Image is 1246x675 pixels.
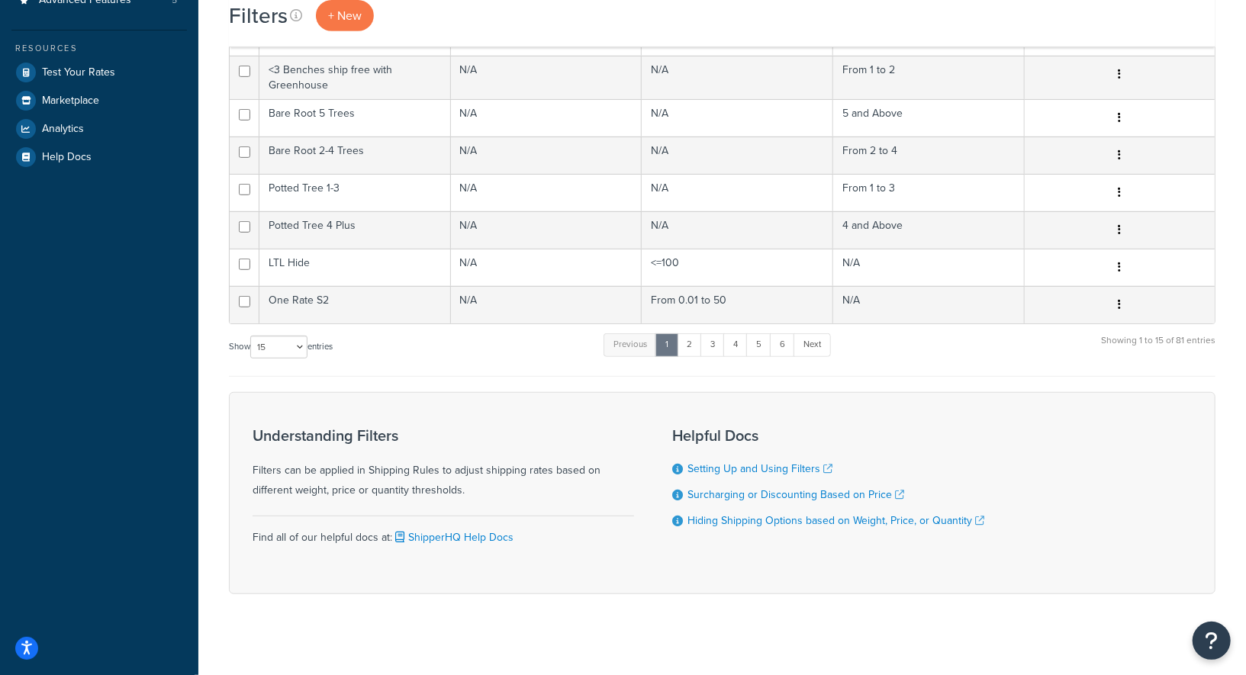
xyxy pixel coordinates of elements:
td: From 0.01 to 50 [642,286,833,323]
td: LTL Hide [259,249,451,286]
td: From 1 to 2 [833,56,1025,99]
td: N/A [642,56,833,99]
a: Marketplace [11,87,187,114]
td: N/A [642,174,833,211]
td: 4 and Above [833,211,1025,249]
span: Analytics [42,123,84,136]
a: Setting Up and Using Filters [687,461,832,477]
td: N/A [833,286,1025,323]
td: N/A [451,137,642,174]
td: 5 and Above [833,99,1025,137]
div: Resources [11,42,187,55]
label: Show entries [229,336,333,358]
td: Bare Root 5 Trees [259,99,451,137]
span: + New [328,7,362,24]
a: Hiding Shipping Options based on Weight, Price, or Quantity [687,513,984,529]
h3: Helpful Docs [672,427,984,444]
a: 3 [700,333,725,356]
td: Potted Tree 1-3 [259,174,451,211]
td: Bare Root 2-4 Trees [259,137,451,174]
td: N/A [642,137,833,174]
a: Surcharging or Discounting Based on Price [687,487,904,503]
a: 5 [746,333,771,356]
a: Help Docs [11,143,187,171]
span: Test Your Rates [42,66,115,79]
div: Filters can be applied in Shipping Rules to adjust shipping rates based on different weight, pric... [253,427,634,500]
div: Showing 1 to 15 of 81 entries [1101,332,1215,365]
span: Marketplace [42,95,99,108]
a: Previous [604,333,657,356]
td: N/A [451,99,642,137]
select: Showentries [250,336,307,358]
span: Help Docs [42,151,92,164]
td: Potted Tree 4 Plus [259,211,451,249]
td: One Rate S2 [259,286,451,323]
button: Open Resource Center [1193,622,1231,660]
td: <3 Benches ship free with Greenhouse [259,56,451,99]
td: N/A [451,174,642,211]
td: N/A [642,99,833,137]
h1: Filters [229,1,288,31]
a: 2 [677,333,702,356]
a: Analytics [11,115,187,143]
td: N/A [451,211,642,249]
td: N/A [451,286,642,323]
div: Find all of our helpful docs at: [253,516,634,548]
td: <=100 [642,249,833,286]
a: Test Your Rates [11,59,187,86]
td: N/A [833,249,1025,286]
a: 1 [655,333,678,356]
td: N/A [451,249,642,286]
a: 4 [723,333,748,356]
a: Next [794,333,831,356]
td: N/A [642,211,833,249]
a: 6 [770,333,795,356]
td: From 1 to 3 [833,174,1025,211]
h3: Understanding Filters [253,427,634,444]
td: N/A [451,56,642,99]
td: From 2 to 4 [833,137,1025,174]
a: ShipperHQ Help Docs [392,529,514,545]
